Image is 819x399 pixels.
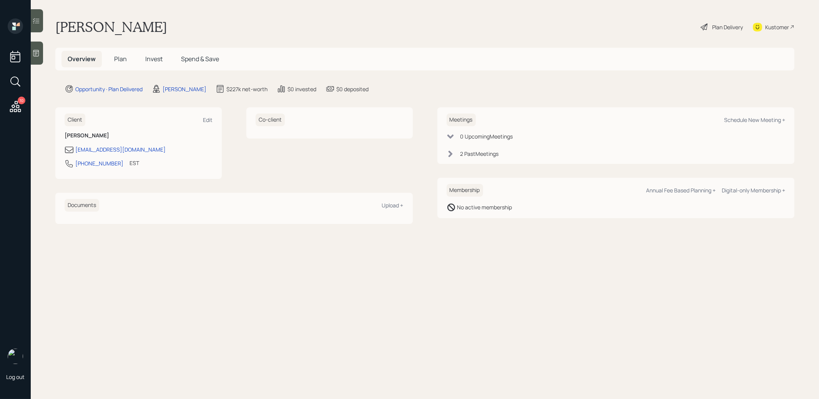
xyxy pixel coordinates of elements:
[114,55,127,63] span: Plan
[256,114,285,126] h6: Co-client
[460,132,513,140] div: 0 Upcoming Meeting s
[712,23,743,31] div: Plan Delivery
[226,85,267,93] div: $227k net-worth
[55,18,167,35] h1: [PERSON_NAME]
[68,55,96,63] span: Overview
[646,187,716,194] div: Annual Fee Based Planning +
[457,203,512,211] div: No active membership
[65,199,99,212] h6: Documents
[336,85,369,93] div: $0 deposited
[163,85,206,93] div: [PERSON_NAME]
[65,132,213,139] h6: [PERSON_NAME]
[722,187,785,194] div: Digital-only Membership +
[75,159,123,167] div: [PHONE_NUMBER]
[75,85,143,93] div: Opportunity · Plan Delivered
[145,55,163,63] span: Invest
[203,116,213,124] div: Edit
[447,114,476,126] h6: Meetings
[382,202,404,209] div: Upload +
[460,150,499,158] div: 2 Past Meeting s
[287,85,316,93] div: $0 invested
[18,97,25,104] div: 10
[6,373,25,381] div: Log out
[447,184,483,197] h6: Membership
[765,23,789,31] div: Kustomer
[724,116,785,124] div: Schedule New Meeting +
[181,55,219,63] span: Spend & Save
[130,159,139,167] div: EST
[75,145,166,154] div: [EMAIL_ADDRESS][DOMAIN_NAME]
[8,349,23,364] img: treva-nostdahl-headshot.png
[65,114,85,126] h6: Client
